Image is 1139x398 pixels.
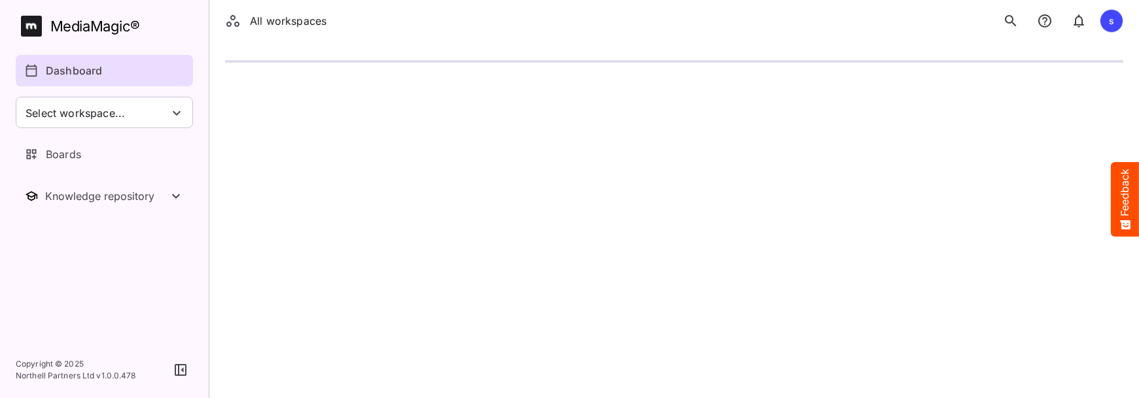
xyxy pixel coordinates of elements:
[50,16,140,37] div: MediaMagic ®
[16,180,193,212] button: Toggle Knowledge repository
[46,146,81,162] p: Boards
[26,106,125,121] span: Select workspace...
[1066,8,1092,34] button: notifications
[998,8,1024,34] button: search
[1032,8,1058,34] button: notifications
[46,63,102,78] p: Dashboard
[21,16,193,37] a: MediaMagic®
[16,358,136,370] p: Copyright © 2025
[45,190,168,203] div: Knowledge repository
[1100,9,1123,33] div: s
[1111,162,1139,237] button: Feedback
[16,370,136,382] p: Northell Partners Ltd v 1.0.0.478
[16,139,193,170] a: Boards
[16,180,193,212] nav: Knowledge repository
[16,55,193,86] a: Dashboard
